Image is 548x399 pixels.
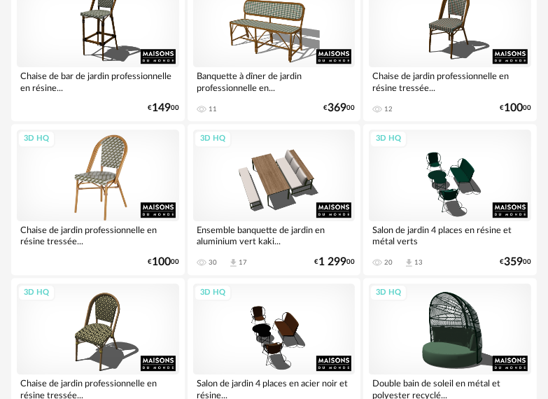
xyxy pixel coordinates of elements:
div: 12 [384,105,393,113]
div: € 00 [323,104,355,113]
span: 100 [152,258,171,267]
span: Download icon [404,258,414,268]
div: 3D HQ [17,130,55,148]
div: 3D HQ [17,284,55,302]
div: Chaise de jardin professionnelle en résine tressée... [369,67,531,95]
div: 3D HQ [370,130,407,148]
div: 13 [414,258,423,267]
span: 359 [504,258,523,267]
a: 3D HQ Chaise de jardin professionnelle en résine tressée... €10000 [11,124,185,274]
div: 30 [209,258,217,267]
span: 100 [504,104,523,113]
span: 369 [328,104,346,113]
div: 3D HQ [194,284,232,302]
div: 20 [384,258,393,267]
a: 3D HQ Ensemble banquette de jardin en aluminium vert kaki... 30 Download icon 17 €1 29900 [188,124,361,274]
div: € 00 [148,104,179,113]
span: 149 [152,104,171,113]
div: Ensemble banquette de jardin en aluminium vert kaki... [193,221,356,249]
div: € 00 [500,104,531,113]
div: € 00 [314,258,355,267]
span: Download icon [228,258,239,268]
div: € 00 [148,258,179,267]
div: 17 [239,258,247,267]
div: 11 [209,105,217,113]
span: 1 299 [318,258,346,267]
a: 3D HQ Salon de jardin 4 places en résine et métal verts 20 Download icon 13 €35900 [363,124,537,274]
div: Banquette à dîner de jardin professionnelle en... [193,67,356,95]
div: Chaise de bar de jardin professionnelle en résine... [17,67,179,95]
div: 3D HQ [194,130,232,148]
div: Salon de jardin 4 places en résine et métal verts [369,221,531,249]
div: 3D HQ [370,284,407,302]
div: Chaise de jardin professionnelle en résine tressée... [17,221,179,249]
div: € 00 [500,258,531,267]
